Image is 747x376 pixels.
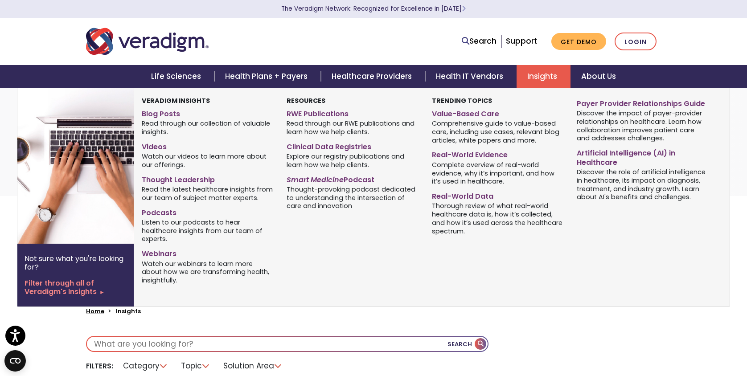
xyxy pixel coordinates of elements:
a: Home [86,307,104,315]
span: Listen to our podcasts to hear healthcare insights from our team of experts. [142,217,273,243]
span: Read through our RWE publications and learn how we help clients. [287,119,418,136]
a: Login [615,33,657,51]
a: Search [462,35,497,47]
a: Life Sciences [140,65,214,88]
span: Watch our videos to learn more about our offerings. [142,152,273,169]
a: Health IT Vendors [425,65,517,88]
button: Search [447,337,488,351]
strong: Trending Topics [432,96,492,105]
span: Watch our webinars to learn more about how we are transforming health, insightfully. [142,259,273,285]
span: Discover the impact of payer-provider relationships on healthcare. Learn how collaboration improv... [577,109,708,143]
a: Clinical Data Registries [287,139,418,152]
a: Health Plans + Payers [214,65,321,88]
a: Payer Provider Relationships Guide [577,96,708,109]
a: Support [506,36,537,46]
li: Solution Area [218,359,288,373]
li: Filters: [86,361,113,371]
button: Open CMP widget [4,350,26,372]
span: Thought-provoking podcast dedicated to understanding the intersection of care and innovation [287,184,418,210]
a: Thought Leadership [142,172,273,185]
span: Thorough review of what real-world healthcare data is, how it’s collected, and how it’s used acro... [432,201,563,235]
a: Artificial Intelligence (AI) in Healthcare [577,145,708,168]
a: Blog Posts [142,106,273,119]
a: About Us [571,65,627,88]
p: Not sure what you're looking for? [25,254,127,271]
span: Explore our registry publications and learn how we help clients. [287,152,418,169]
span: Complete overview of real-world evidence, why it’s important, and how it’s used in healthcare. [432,160,563,186]
strong: Veradigm Insights [142,96,210,105]
a: Insights [517,65,571,88]
span: Comprehensive guide to value-based care, including use cases, relevant blog articles, white paper... [432,119,563,145]
a: Webinars [142,246,273,259]
li: Category [118,359,173,373]
a: Get Demo [551,33,606,50]
li: Topic [176,359,216,373]
a: Real-World Data [432,188,563,201]
img: Veradigm logo [86,27,209,56]
a: Healthcare Providers [321,65,425,88]
span: Read through our collection of valuable insights. [142,119,273,136]
span: Learn More [462,4,466,13]
a: The Veradigm Network: Recognized for Excellence in [DATE]Learn More [281,4,466,13]
input: What are you looking for? [87,337,488,351]
span: Read the latest healthcare insights from our team of subject matter experts. [142,184,273,202]
a: Filter through all of Veradigm's Insights [25,279,127,296]
img: Two hands typing on a laptop [17,88,161,244]
a: Smart MedicinePodcast [287,172,418,185]
a: Podcasts [142,205,273,218]
a: Videos [142,139,273,152]
a: Real-World Evidence [432,147,563,160]
strong: Resources [287,96,325,105]
a: RWE Publications [287,106,418,119]
a: Value-Based Care [432,106,563,119]
span: Discover the role of artificial intelligence in healthcare, its impact on diagnosis, treatment, a... [577,168,708,201]
em: Smart Medicine [287,175,344,185]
